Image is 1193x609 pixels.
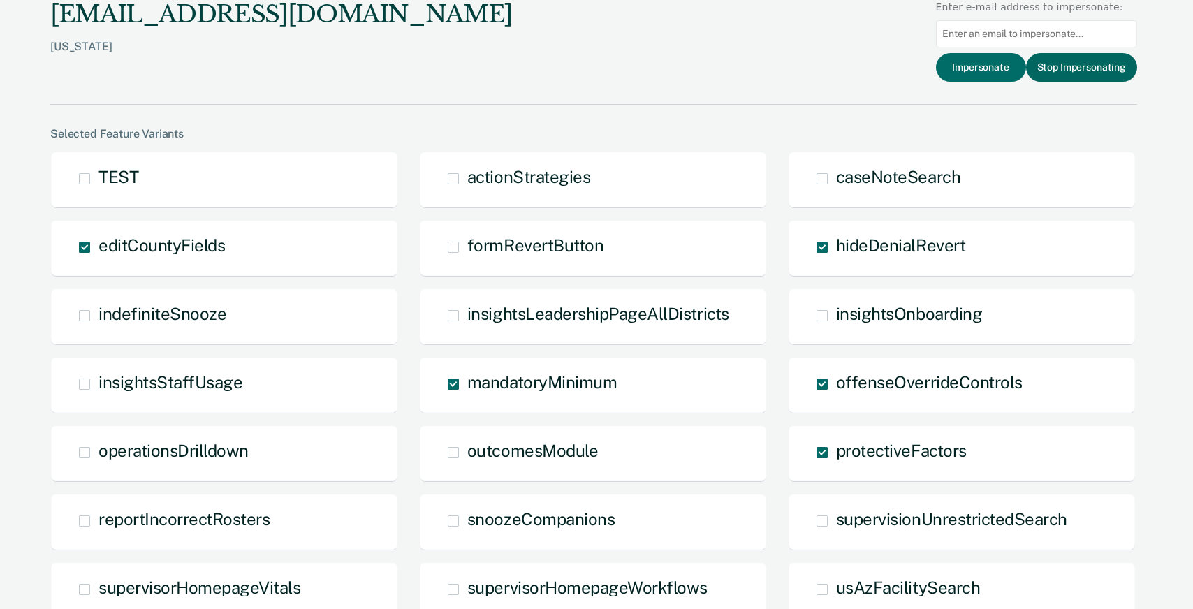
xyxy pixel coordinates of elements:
[467,509,615,529] span: snoozeCompanions
[836,235,965,255] span: hideDenialRevert
[467,304,729,323] span: insightsLeadershipPageAllDistricts
[50,40,513,75] div: [US_STATE]
[98,441,249,460] span: operationsDrilldown
[98,509,270,529] span: reportIncorrectRosters
[836,372,1023,392] span: offenseOverrideControls
[98,304,226,323] span: indefiniteSnooze
[936,53,1026,82] button: Impersonate
[936,20,1137,47] input: Enter an email to impersonate...
[836,509,1067,529] span: supervisionUnrestrictedSearch
[98,578,300,597] span: supervisorHomepageVitals
[467,235,603,255] span: formRevertButton
[98,372,242,392] span: insightsStaffUsage
[50,127,1137,140] div: Selected Feature Variants
[1026,53,1137,82] button: Stop Impersonating
[836,304,982,323] span: insightsOnboarding
[467,372,617,392] span: mandatoryMinimum
[467,441,598,460] span: outcomesModule
[98,235,225,255] span: editCountyFields
[836,167,960,186] span: caseNoteSearch
[467,578,708,597] span: supervisorHomepageWorkflows
[836,578,980,597] span: usAzFacilitySearch
[836,441,967,460] span: protectiveFactors
[98,167,138,186] span: TEST
[467,167,590,186] span: actionStrategies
